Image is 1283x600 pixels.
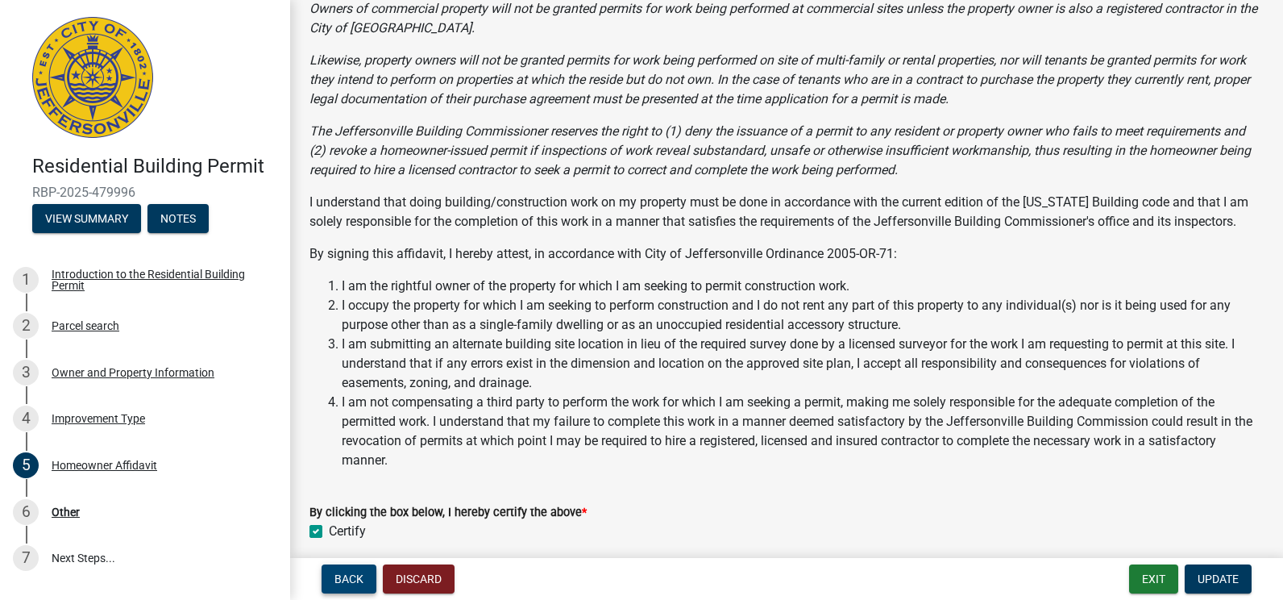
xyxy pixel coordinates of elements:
[309,193,1264,231] p: I understand that doing building/construction work on my property must be done in accordance with...
[342,296,1264,335] li: I occupy the property for which I am seeking to perform construction and I do not rent any part o...
[32,213,141,226] wm-modal-confirm: Summary
[52,413,145,424] div: Improvement Type
[1185,565,1252,594] button: Update
[334,573,363,585] span: Back
[52,506,80,518] div: Other
[52,320,119,331] div: Parcel search
[32,204,141,233] button: View Summary
[32,155,277,178] h4: Residential Building Permit
[342,393,1264,470] li: I am not compensating a third party to perform the work for which I am seeking a permit, making m...
[13,267,39,293] div: 1
[13,406,39,431] div: 4
[309,507,587,519] label: By clicking the box below, I hereby certify the above
[52,460,157,471] div: Homeowner Affidavit
[32,185,258,200] span: RBP-2025-479996
[342,335,1264,393] li: I am submitting an alternate building site location in lieu of the required survey done by a lice...
[383,565,455,594] button: Discard
[147,204,209,233] button: Notes
[309,1,1257,35] i: Owners of commercial property will not be granted permits for work being performed at commercial ...
[1129,565,1178,594] button: Exit
[322,565,376,594] button: Back
[309,244,1264,264] p: By signing this affidavit, I hereby attest, in accordance with City of Jeffersonville Ordinance 2...
[329,522,366,541] label: Certify
[52,367,214,378] div: Owner and Property Information
[32,17,153,138] img: City of Jeffersonville, Indiana
[13,452,39,478] div: 5
[1198,573,1239,585] span: Update
[309,52,1250,106] i: Likewise, property owners will not be granted permits for work being performed on site of multi-f...
[147,213,209,226] wm-modal-confirm: Notes
[13,360,39,385] div: 3
[52,269,264,291] div: Introduction to the Residential Building Permit
[13,545,39,571] div: 7
[13,499,39,525] div: 6
[342,277,1264,296] li: I am the rightful owner of the property for which I am seeking to permit construction work.
[309,123,1251,177] i: The Jeffersonville Building Commissioner reserves the right to (1) deny the issuance of a permit ...
[13,313,39,339] div: 2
